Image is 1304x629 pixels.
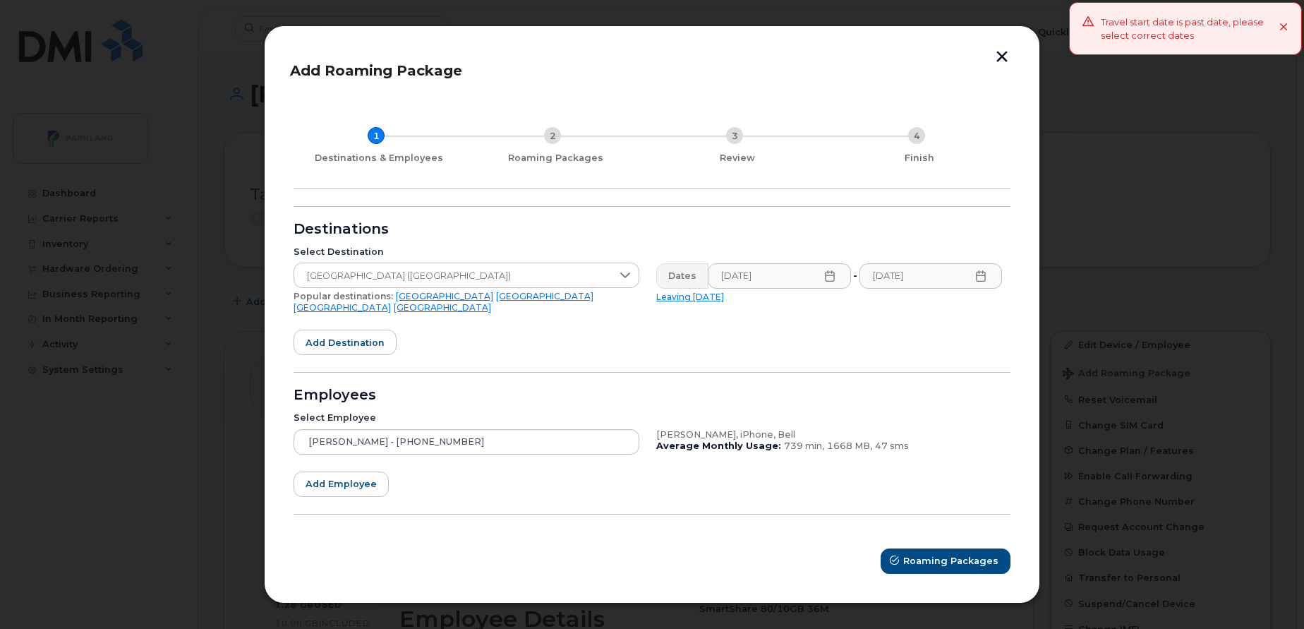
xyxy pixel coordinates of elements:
[834,152,1005,164] div: Finish
[859,263,1003,289] input: Please fill out this field
[652,152,823,164] div: Review
[306,477,377,491] span: Add employee
[396,291,493,301] a: [GEOGRAPHIC_DATA]
[875,441,909,451] span: 47 sms
[294,390,1010,401] div: Employees
[1101,16,1279,42] div: Travel start date is past date, please select correct dates
[294,291,393,301] span: Popular destinations:
[294,330,397,355] button: Add destination
[881,549,1010,574] button: Roaming Packages
[294,472,389,497] button: Add employee
[656,441,781,451] b: Average Monthly Usage:
[903,554,998,568] span: Roaming Packages
[827,441,872,451] span: 1668 MB,
[306,336,385,349] span: Add destination
[496,291,593,301] a: [GEOGRAPHIC_DATA]
[294,246,639,258] div: Select Destination
[708,263,851,289] input: Please fill out this field
[726,127,743,144] div: 3
[294,412,639,424] div: Select Employee
[544,127,561,144] div: 2
[470,152,641,164] div: Roaming Packages
[784,441,824,451] span: 739 min,
[850,263,860,289] div: -
[294,302,391,313] a: [GEOGRAPHIC_DATA]
[294,263,612,289] span: United States of America (USA)
[294,224,1010,235] div: Destinations
[290,62,462,79] span: Add Roaming Package
[656,292,724,302] a: Leaving [DATE]
[908,127,925,144] div: 4
[656,429,1002,441] div: [PERSON_NAME], iPhone, Bell
[294,429,639,455] input: Search device
[394,302,491,313] a: [GEOGRAPHIC_DATA]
